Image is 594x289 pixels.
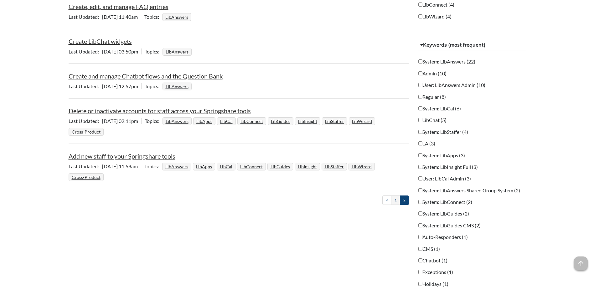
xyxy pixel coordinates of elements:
span: [DATE] 12:57pm [69,83,141,89]
label: LA (3) [418,140,435,147]
a: Delete or inactivate accounts for staff across your Springshare tools [69,107,251,114]
span: [DATE] 11:58am [69,163,141,169]
input: Chatbot (1) [418,258,422,262]
input: System: LibStaffer (4) [418,130,422,134]
a: LibAnswers [164,162,189,171]
span: Topics [144,163,162,169]
label: LibWizard (4) [418,13,452,20]
span: Topics [145,48,163,54]
a: 2 [400,195,409,205]
input: User: LibAnswers Admin (10) [418,83,422,87]
a: LibAnswers [165,82,189,91]
span: [DATE] 11:40am [69,14,141,20]
span: Topics [145,118,163,124]
label: System: LibInsight Full (3) [418,164,478,170]
a: LibInsight [297,117,318,126]
input: System: LibAnswers Shared Group System (2) [418,188,422,192]
input: Regular (8) [418,95,422,99]
span: Last Updated [69,163,102,169]
span: Last Updated [69,118,102,124]
span: [DATE] 02:11pm [69,118,141,124]
ul: Pagination of search results [382,195,409,205]
a: Create, edit, and manage FAQ entries [69,3,168,10]
a: 1 [391,195,400,205]
label: User: LibCal Admin (3) [418,175,471,182]
a: LibApps [195,117,213,126]
button: Keywords (most frequent) [418,39,526,51]
input: User: LibCal Admin (3) [418,176,422,180]
a: Cross-Product [71,173,101,182]
ul: Topics [162,14,193,20]
a: LibGuides [270,117,291,126]
input: System: LibGuides CMS (2) [418,223,422,227]
ul: Topics [163,83,193,89]
label: System: LibCal (6) [418,105,461,112]
a: LibCal [219,162,233,171]
a: LibAnswers [165,117,189,126]
label: Exceptions (1) [418,269,453,276]
label: System: LibGuides (2) [418,210,469,217]
a: LibInsight [297,162,318,171]
input: System: LibCal (6) [418,106,422,110]
span: Last Updated [69,48,102,54]
span: Topics [145,83,163,89]
ul: Topics [163,48,193,54]
a: LibStaffer [324,162,345,171]
label: System: LibApps (3) [418,152,465,159]
label: Holidays (1) [418,281,448,287]
input: CMS (1) [418,247,422,251]
label: System: LibStaffer (4) [418,129,468,135]
label: System: LibAnswers Shared Group System (2) [418,187,520,194]
label: LibConnect (4) [418,1,454,8]
label: CMS (1) [418,246,440,252]
label: System: LibGuides CMS (2) [418,222,481,229]
input: Auto-Responders (1) [418,235,422,239]
a: LibAnswers [164,13,189,22]
a: < [382,195,391,205]
input: Exceptions (1) [418,270,422,274]
a: arrow_upward [574,257,588,265]
a: Create and manage Chatbot flows and the Question Bank [69,72,223,80]
input: System: LibGuides (2) [418,211,422,215]
label: System: LibAnswers (22) [418,58,475,65]
input: LibConnect (4) [418,3,422,7]
span: arrow_upward [574,256,588,270]
label: LibChat (5) [418,117,447,124]
a: LibGuides [270,162,291,171]
input: System: LibApps (3) [418,153,422,157]
a: LibWizard [351,117,373,126]
label: User: LibAnswers Admin (10) [418,82,485,89]
a: LibConnect [239,162,264,171]
ul: Topics [69,118,377,134]
a: Add new staff to your Springshare tools [69,152,175,160]
span: Last Updated [69,83,102,89]
a: LibWizard [351,162,373,171]
span: Topics [144,14,162,20]
a: LibConnect [240,117,264,126]
span: Last Updated [69,14,102,20]
a: LibStaffer [324,117,345,126]
input: LibChat (5) [418,118,422,122]
a: LibAnswers [165,47,189,56]
a: LibCal [219,117,234,126]
label: System: LibConnect (2) [418,199,472,205]
label: Regular (8) [418,94,446,100]
input: Admin (10) [418,71,422,75]
input: System: LibConnect (2) [418,200,422,204]
input: Holidays (1) [418,282,422,286]
input: LibWizard (4) [418,14,422,18]
input: System: LibAnswers (22) [418,59,422,63]
span: [DATE] 03:50pm [69,48,141,54]
label: Auto-Responders (1) [418,234,468,241]
ul: Topics [69,163,376,180]
a: Create LibChat widgets [69,38,132,45]
label: Admin (10) [418,70,447,77]
a: LibApps [195,162,213,171]
input: LA (3) [418,141,422,145]
label: Chatbot (1) [418,257,447,264]
a: Cross-Product [71,127,101,136]
input: System: LibInsight Full (3) [418,165,422,169]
